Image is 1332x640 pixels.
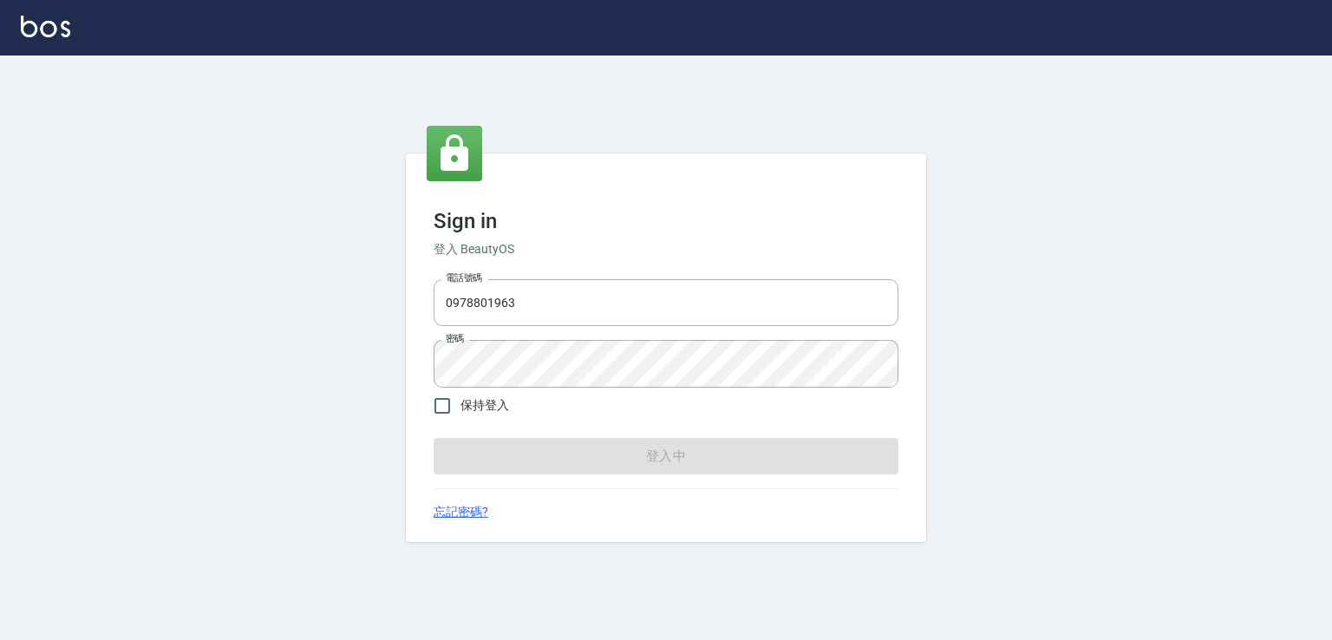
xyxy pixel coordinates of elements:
[434,503,488,521] a: 忘記密碼?
[434,209,898,233] h3: Sign in
[434,240,898,258] h6: 登入 BeautyOS
[446,332,464,345] label: 密碼
[460,396,509,415] span: 保持登入
[446,271,482,284] label: 電話號碼
[21,16,70,37] img: Logo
